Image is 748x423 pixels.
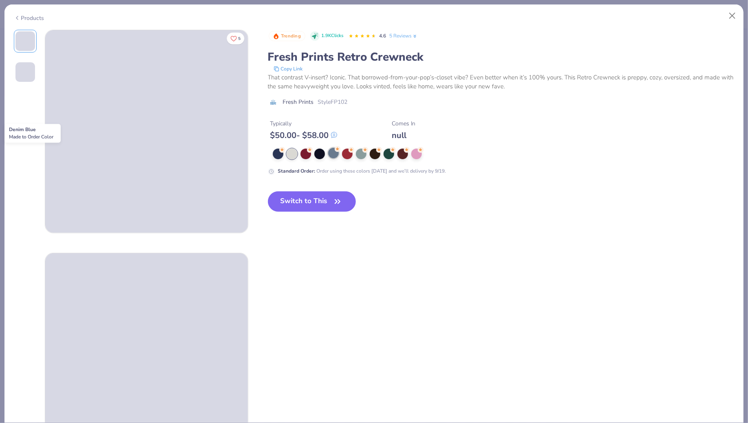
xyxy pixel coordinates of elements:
[273,33,279,39] img: Trending sort
[14,14,44,22] div: Products
[392,130,416,140] div: null
[269,31,305,42] button: Badge Button
[281,34,301,38] span: Trending
[278,167,446,175] div: Order using these colors [DATE] and we’ll delivery by 9/19.
[238,37,241,41] span: 5
[725,8,740,24] button: Close
[9,134,53,140] span: Made to Order Color
[379,33,386,39] span: 4.6
[268,99,279,105] img: brand logo
[392,119,416,128] div: Comes In
[318,98,348,106] span: Style FP102
[283,98,314,106] span: Fresh Prints
[227,33,244,44] button: Like
[268,49,735,65] div: Fresh Prints Retro Crewneck
[270,119,337,128] div: Typically
[4,124,61,143] div: Denim Blue
[390,32,418,39] a: 5 Reviews
[268,191,356,212] button: Switch to This
[349,30,376,43] div: 4.6 Stars
[322,33,344,39] span: 1.9K Clicks
[278,168,316,174] strong: Standard Order :
[268,73,735,91] div: That contrast V-insert? Iconic. That borrowed-from-your-pop’s-closet vibe? Even better when it’s ...
[271,65,305,73] button: copy to clipboard
[270,130,337,140] div: $ 50.00 - $ 58.00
